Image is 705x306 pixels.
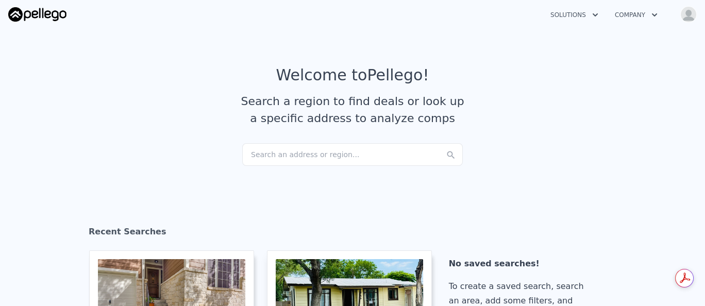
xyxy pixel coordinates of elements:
[242,143,463,166] div: Search an address or region...
[542,6,607,24] button: Solutions
[607,6,666,24] button: Company
[449,257,597,271] div: No saved searches!
[680,6,697,23] img: avatar
[8,7,66,22] img: Pellego
[237,93,468,127] div: Search a region to find deals or look up a specific address to analyze comps
[276,66,429,84] div: Welcome to Pellego !
[89,217,616,250] div: Recent Searches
